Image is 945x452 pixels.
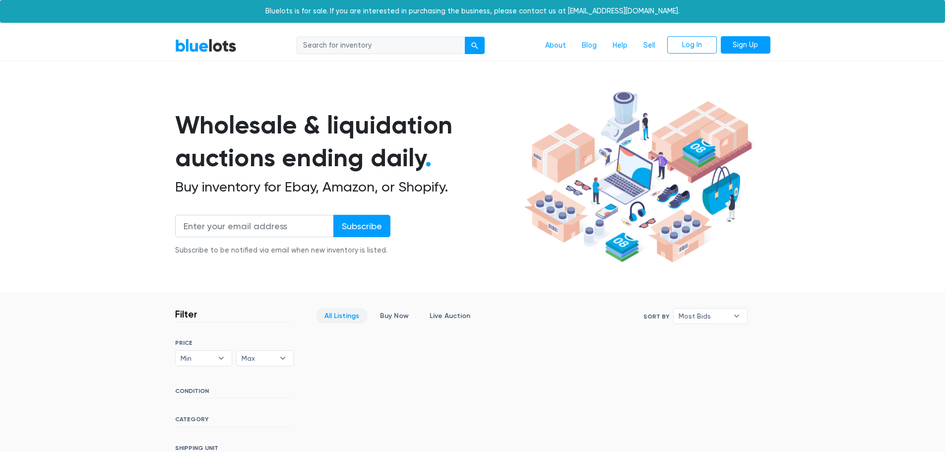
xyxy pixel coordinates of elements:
[537,36,574,55] a: About
[175,308,197,320] h3: Filter
[643,312,669,321] label: Sort By
[211,351,232,366] b: ▾
[679,309,728,323] span: Most Bids
[721,36,770,54] a: Sign Up
[605,36,635,55] a: Help
[175,215,334,237] input: Enter your email address
[574,36,605,55] a: Blog
[175,339,294,346] h6: PRICE
[242,351,274,366] span: Max
[726,309,747,323] b: ▾
[316,308,368,323] a: All Listings
[175,38,237,53] a: BlueLots
[333,215,390,237] input: Subscribe
[520,87,756,267] img: hero-ee84e7d0318cb26816c560f6b4441b76977f77a177738b4e94f68c95b2b83dbb.png
[372,308,417,323] a: Buy Now
[175,245,390,256] div: Subscribe to be notified via email when new inventory is listed.
[181,351,213,366] span: Min
[667,36,717,54] a: Log In
[635,36,663,55] a: Sell
[175,109,520,175] h1: Wholesale & liquidation auctions ending daily
[175,179,520,195] h2: Buy inventory for Ebay, Amazon, or Shopify.
[297,37,465,55] input: Search for inventory
[175,387,294,398] h6: CONDITION
[175,416,294,427] h6: CATEGORY
[421,308,479,323] a: Live Auction
[425,143,432,173] span: .
[272,351,293,366] b: ▾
